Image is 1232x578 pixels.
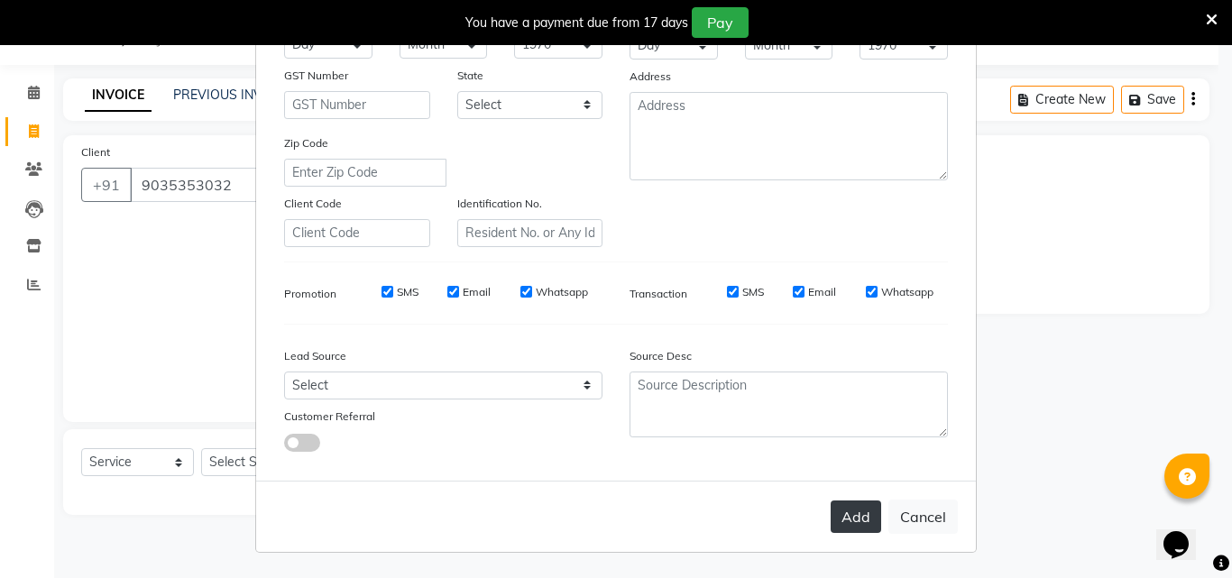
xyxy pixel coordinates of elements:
label: Address [630,69,671,85]
button: Pay [692,7,749,38]
input: Resident No. or Any Id [457,219,603,247]
label: Zip Code [284,135,328,151]
input: Enter Zip Code [284,159,446,187]
label: GST Number [284,68,348,84]
label: Email [463,284,491,300]
label: Transaction [630,286,687,302]
label: Client Code [284,196,342,212]
div: You have a payment due from 17 days [465,14,688,32]
iframe: chat widget [1156,506,1214,560]
label: Customer Referral [284,408,375,425]
input: GST Number [284,91,430,119]
label: Whatsapp [536,284,588,300]
label: SMS [742,284,764,300]
label: Identification No. [457,196,542,212]
label: Whatsapp [881,284,933,300]
button: Cancel [888,500,958,534]
label: Source Desc [630,348,692,364]
input: Client Code [284,219,430,247]
label: Lead Source [284,348,346,364]
button: Add [831,500,881,533]
label: State [457,68,483,84]
label: Promotion [284,286,336,302]
label: Email [808,284,836,300]
label: SMS [397,284,418,300]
